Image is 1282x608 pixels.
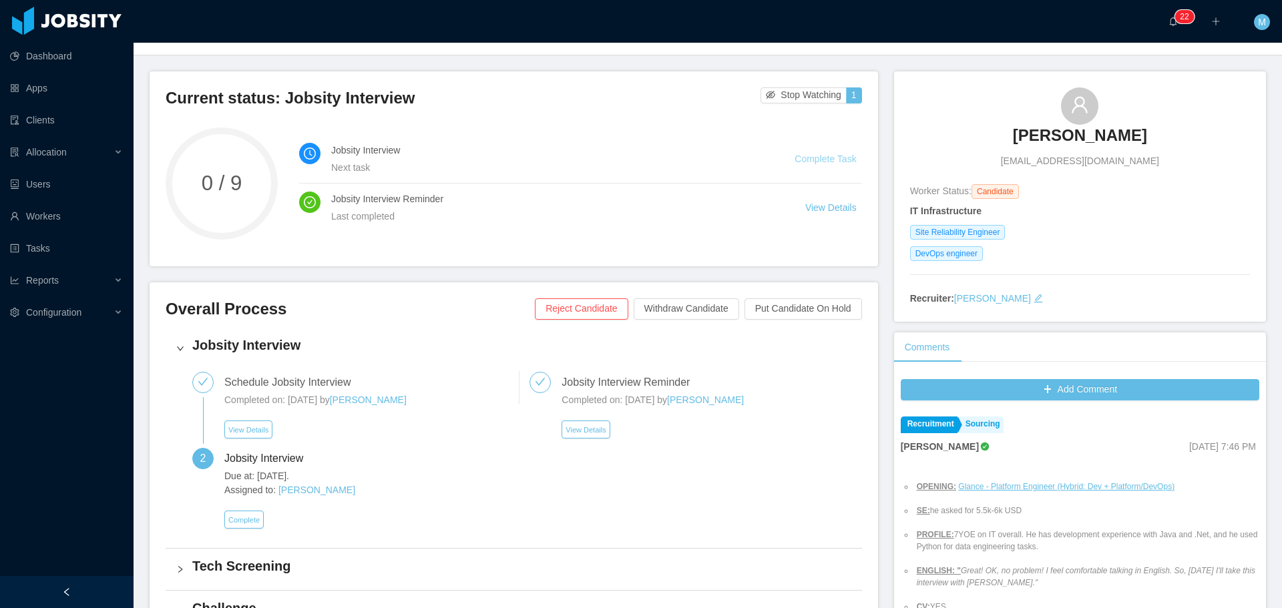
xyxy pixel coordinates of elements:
[1168,17,1178,26] i: icon: bell
[535,376,546,387] i: icon: check
[846,87,862,103] button: 1
[910,186,972,196] span: Worker Status:
[198,376,208,387] i: icon: check
[910,225,1006,240] span: Site Reliability Engineer
[224,420,272,438] button: View Details
[10,107,123,133] a: icon: auditClients
[744,298,862,320] button: Put Candidate On Hold
[1258,14,1266,30] span: M
[224,394,330,405] span: Completed on: [DATE] by
[331,209,773,224] div: Last completed
[166,173,278,194] span: 0 / 9
[176,565,184,573] i: icon: right
[10,147,19,157] i: icon: solution
[1189,441,1256,452] span: [DATE] 7:46 PM
[224,469,513,483] span: Due at: [DATE].
[10,75,123,101] a: icon: appstoreApps
[224,514,264,525] a: Complete
[1013,125,1147,154] a: [PERSON_NAME]
[562,424,610,434] a: View Details
[331,192,773,206] h4: Jobsity Interview Reminder
[1013,125,1147,146] h3: [PERSON_NAME]
[917,530,954,539] ins: PROFILE:
[166,549,862,590] div: icon: rightTech Screening
[1001,154,1159,168] span: [EMAIL_ADDRESS][DOMAIN_NAME]
[26,147,67,158] span: Allocation
[192,557,851,575] h4: Tech Screening
[331,143,763,158] h4: Jobsity Interview
[917,566,1255,587] em: Great! OK, no problem! I feel comfortable talking in English. So, [DATE] I'll take this interview...
[954,293,1031,304] a: [PERSON_NAME]
[562,420,610,438] button: View Details
[634,298,739,320] button: Withdraw Candidate
[200,452,206,464] span: 2
[917,566,961,575] ins: ENGLISH: "
[910,206,982,216] strong: IT Infrastructure
[1174,10,1194,23] sup: 22
[224,448,314,469] div: Jobsity Interview
[914,529,1259,553] li: 7YOE on IT overall. He has development experience with Java and .Net, and he used Python for data...
[914,505,1259,517] li: he asked for 5.5k-6k USD
[224,424,272,434] a: View Details
[667,394,744,405] a: [PERSON_NAME]
[10,203,123,230] a: icon: userWorkers
[894,332,961,362] div: Comments
[1180,10,1185,23] p: 2
[562,372,700,393] div: Jobsity Interview Reminder
[901,416,957,433] a: Recruitment
[535,298,628,320] button: Reject Candidate
[278,485,355,495] a: [PERSON_NAME]
[166,328,862,369] div: icon: rightJobsity Interview
[166,87,761,109] h3: Current status: Jobsity Interview
[224,483,513,497] span: Assigned to:
[304,196,316,208] i: icon: check-circle
[959,416,1004,433] a: Sourcing
[304,147,316,160] i: icon: clock-circle
[805,202,857,213] a: View Details
[910,246,983,261] span: DevOps engineer
[901,441,979,452] strong: [PERSON_NAME]
[958,482,1174,491] a: Glance - Platform Engineer (Hybrid: Dev + Platform/DevOps)
[176,344,184,352] i: icon: right
[795,154,856,164] a: Complete Task
[26,307,81,318] span: Configuration
[166,298,535,320] h3: Overall Process
[331,160,763,175] div: Next task
[224,372,361,393] div: Schedule Jobsity Interview
[917,482,956,491] ins: OPENING:
[330,394,407,405] a: [PERSON_NAME]
[917,506,930,515] ins: SE:
[1070,95,1089,114] i: icon: user
[224,511,264,529] button: Complete
[1034,294,1043,303] i: icon: edit
[192,336,851,354] h4: Jobsity Interview
[10,276,19,285] i: icon: line-chart
[10,43,123,69] a: icon: pie-chartDashboard
[10,171,123,198] a: icon: robotUsers
[562,394,667,405] span: Completed on: [DATE] by
[761,87,847,103] button: icon: eye-invisibleStop Watching
[910,293,954,304] strong: Recruiter:
[901,379,1259,400] button: icon: plusAdd Comment
[26,275,59,286] span: Reports
[10,308,19,317] i: icon: setting
[1185,10,1189,23] p: 2
[972,184,1019,199] span: Candidate
[1211,17,1221,26] i: icon: plus
[10,235,123,262] a: icon: profileTasks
